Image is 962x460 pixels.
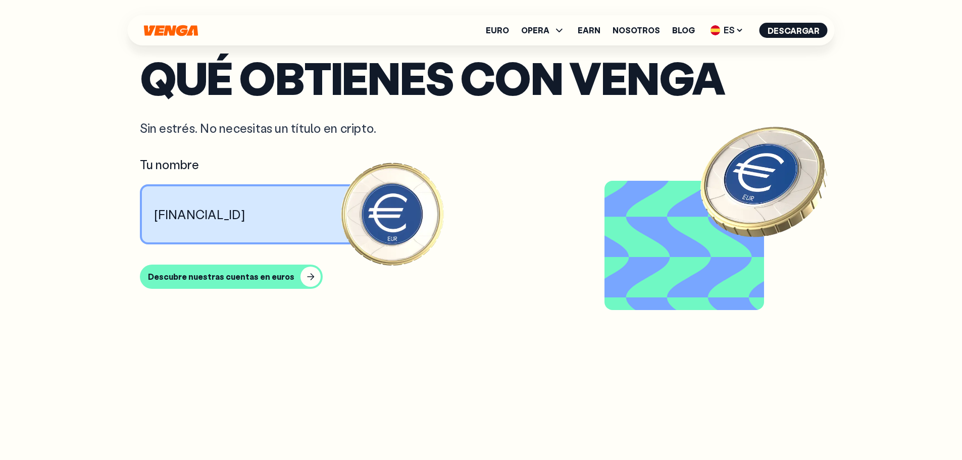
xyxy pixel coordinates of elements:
[140,157,392,172] div: Tu nombre
[140,265,323,289] button: Descubre nuestras cuentas en euros
[140,265,823,289] a: Descubre nuestras cuentas en euros
[486,26,509,34] a: Euro
[521,26,549,34] span: OPERA
[578,26,600,34] a: Earn
[140,55,823,100] p: Qué obtienes con Venga
[672,26,695,34] a: Blog
[688,105,840,257] img: EURO coin
[760,23,828,38] button: Descargar
[143,25,199,36] svg: Inicio
[609,185,760,306] video: Video background
[613,26,660,34] a: Nosotros
[140,120,377,136] p: Sin estrés. No necesitas un título en cripto.
[521,24,566,36] span: OPERA
[154,207,245,222] p: [FINANCIAL_ID]
[711,25,721,35] img: flag-es
[707,22,747,38] span: ES
[338,160,446,268] img: Euro coin
[148,272,294,282] div: Descubre nuestras cuentas en euros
